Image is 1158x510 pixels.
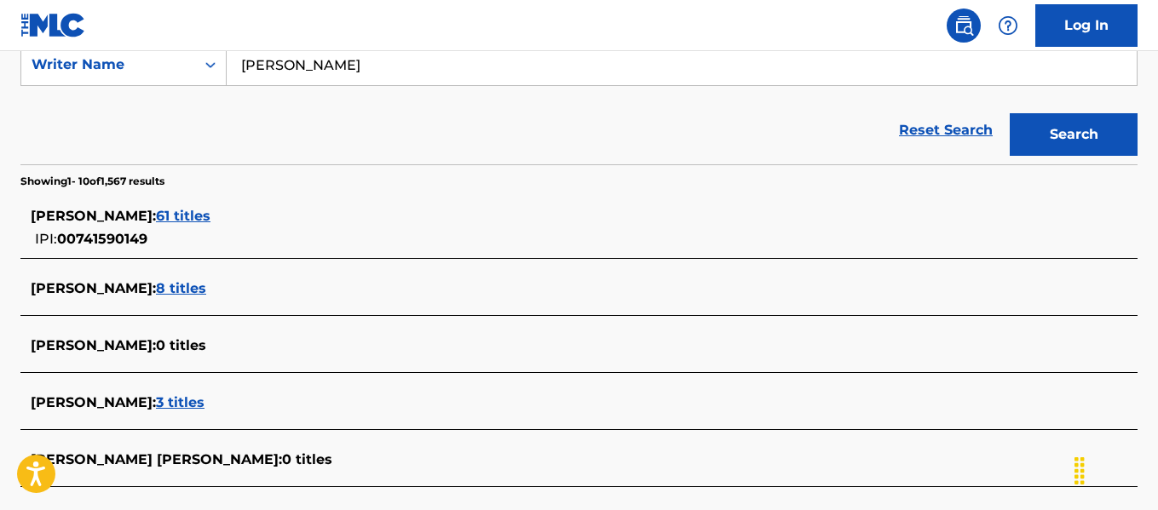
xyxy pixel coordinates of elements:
[20,43,1138,164] form: Search Form
[1035,4,1138,47] a: Log In
[156,337,206,353] span: 0 titles
[35,231,57,247] span: IPI:
[947,9,981,43] a: Public Search
[31,208,156,224] span: [PERSON_NAME] :
[32,54,185,75] div: Writer Name
[1073,428,1158,510] iframe: Chat Widget
[953,15,974,36] img: search
[156,394,205,410] span: 3 titles
[31,394,156,410] span: [PERSON_NAME] :
[1010,113,1138,156] button: Search
[156,280,206,296] span: 8 titles
[991,9,1025,43] div: Help
[20,174,164,189] p: Showing 1 - 10 of 1,567 results
[31,280,156,296] span: [PERSON_NAME] :
[57,231,147,247] span: 00741590149
[31,337,156,353] span: [PERSON_NAME] :
[1066,445,1093,496] div: Drag
[282,451,332,467] span: 0 titles
[890,112,1001,149] a: Reset Search
[156,208,210,224] span: 61 titles
[20,13,86,37] img: MLC Logo
[998,15,1018,36] img: help
[31,451,282,467] span: [PERSON_NAME] [PERSON_NAME] :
